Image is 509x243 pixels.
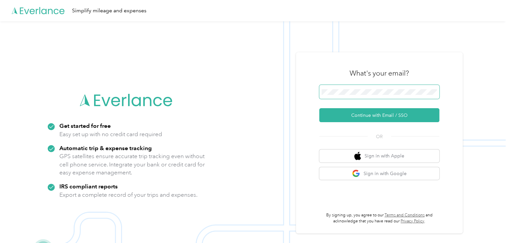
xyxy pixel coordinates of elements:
[368,133,391,140] span: OR
[401,219,424,224] a: Privacy Policy
[59,152,205,177] p: GPS satellites ensure accurate trip tracking even without cell phone service. Integrate your bank...
[352,169,360,178] img: google logo
[319,167,439,180] button: google logoSign in with Google
[72,7,146,15] div: Simplify mileage and expenses
[59,183,118,190] strong: IRS compliant reports
[350,69,409,78] h3: What's your email?
[385,213,425,218] a: Terms and Conditions
[319,108,439,122] button: Continue with Email / SSO
[59,130,162,138] p: Easy set up with no credit card required
[59,191,197,199] p: Export a complete record of your trips and expenses.
[59,144,152,151] strong: Automatic trip & expense tracking
[319,149,439,162] button: apple logoSign in with Apple
[59,122,111,129] strong: Get started for free
[319,212,439,224] p: By signing up, you agree to our and acknowledge that you have read our .
[354,152,361,160] img: apple logo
